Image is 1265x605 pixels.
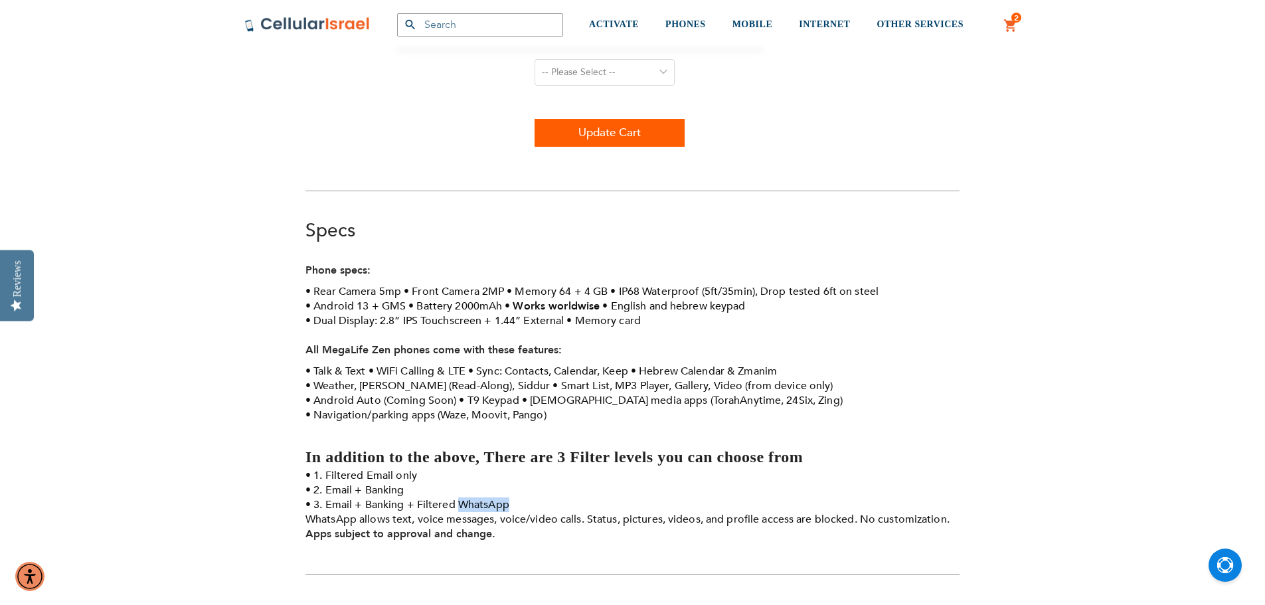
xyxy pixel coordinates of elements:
li: Navigation/parking apps (Waze, Moovit, Pango) [305,408,547,422]
strong: All MegaLife Zen phones come with these features: [305,343,562,357]
strong: Apps subject to approval and change. [305,527,495,541]
li: Front Camera 2MP [404,284,504,299]
strong: In addition to the above, There are 3 Filter levels you can choose from [305,448,803,466]
strong: Works worldwise [513,299,600,313]
li: Smart List, MP3 Player, Gallery, Video (from device only) [552,379,833,393]
span: 2 [1014,13,1019,23]
strong: Phone specs: [305,263,371,278]
li: Memory 64 + 4 GB [507,284,608,299]
li: Talk & Text [305,364,366,379]
a: 2 [1003,18,1018,34]
li: Android Auto (Coming Soon) [305,393,456,408]
span: OTHER SERVICES [877,19,964,29]
li: Dual Display: 2.8” IPS Touchscreen + 1.44” External [305,313,564,328]
li: Sync: Contacts, Calendar, Keep [468,364,628,379]
li: Memory card [566,313,641,328]
a: Specs [305,218,355,243]
span: Update Cart [578,120,641,146]
li: 2. Email + Banking [305,483,960,497]
img: Cellular Israel Logo [244,17,371,33]
div: Reviews [11,260,23,297]
span: ACTIVATE [589,19,639,29]
li: English and hebrew keypad [602,299,745,313]
li: WiFi Calling & LTE [369,364,465,379]
li: Battery 2000mAh [408,299,502,313]
li: 1. Filtered Email only [305,468,960,483]
li: [DEMOGRAPHIC_DATA] media apps (TorahAnytime, 24Six, Zing) [522,393,843,408]
span: PHONES [665,19,706,29]
li: Hebrew Calendar & Zmanim [631,364,777,379]
span: MOBILE [732,19,773,29]
li: 3. Email + Banking + Filtered WhatsApp WhatsApp allows text, voice messages, voice/video calls. S... [305,497,960,527]
div: Accessibility Menu [15,562,44,591]
span: INTERNET [799,19,850,29]
li: T9 Keypad [459,393,519,408]
li: Rear Camera 5mp [305,284,401,299]
button: Update Cart [535,119,685,147]
li: IP68 Waterproof (5ft/35min), Drop tested 6ft on steel [610,284,879,299]
li: Android 13 + GMS [305,299,406,313]
input: Search [397,13,563,37]
li: Weather, [PERSON_NAME] (Read-Along), Siddur [305,379,550,393]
